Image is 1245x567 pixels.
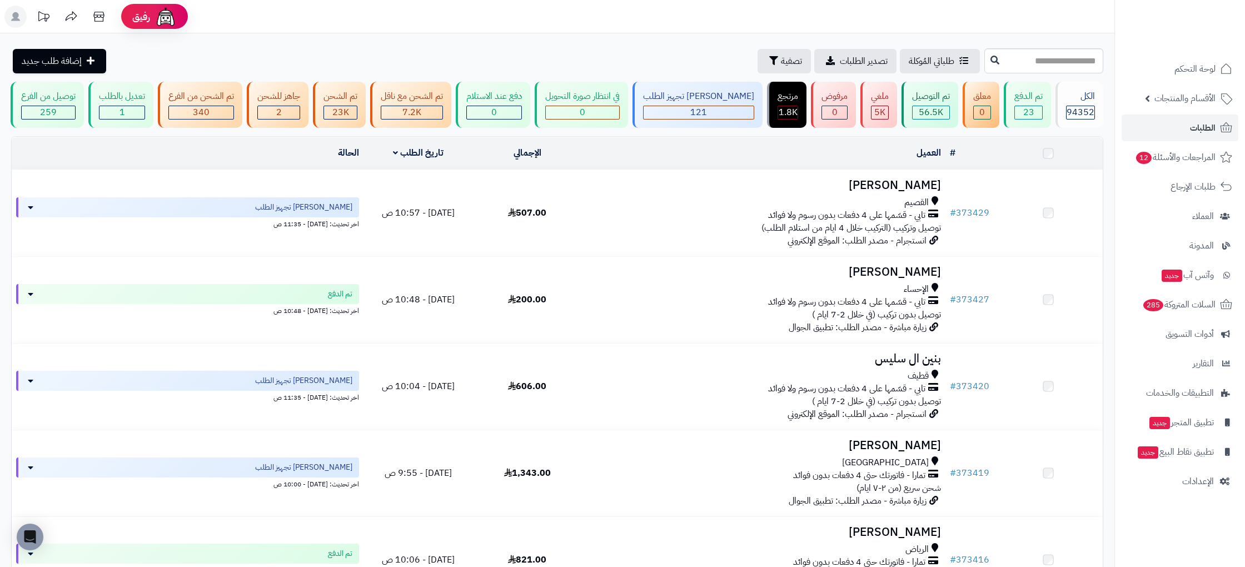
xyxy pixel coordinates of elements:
[22,54,82,68] span: إضافة طلب جديد
[778,106,798,119] div: 1807
[16,217,359,229] div: اخر تحديث: [DATE] - 11:35 ص
[255,462,352,473] span: [PERSON_NAME] تجهيز الطلب
[812,308,941,321] span: توصيل بدون تركيب (في خلال 2-7 ايام )
[86,82,156,128] a: تعديل بالطلب 1
[1122,115,1238,141] a: الطلبات
[586,179,941,192] h3: [PERSON_NAME]
[1122,350,1238,377] a: التقارير
[17,524,43,550] div: Open Intercom Messenger
[758,49,811,73] button: تصفية
[1137,444,1214,460] span: تطبيق نقاط البيع
[454,82,532,128] a: دفع عند الاستلام 0
[504,466,551,480] span: 1,343.00
[381,90,443,103] div: تم الشحن مع ناقل
[1122,468,1238,495] a: الإعدادات
[467,106,521,119] div: 0
[1193,356,1214,371] span: التقارير
[1122,173,1238,200] a: طلبات الإرجاع
[1138,446,1158,459] span: جديد
[155,6,177,28] img: ai-face.png
[257,90,300,103] div: جاهز للشحن
[402,106,421,119] span: 7.2K
[393,146,444,160] a: تاريخ الطلب
[788,234,927,247] span: انستجرام - مصدر الطلب: الموقع الإلكتروني
[22,106,75,119] div: 259
[514,146,541,160] a: الإجمالي
[311,82,368,128] a: تم الشحن 23K
[1067,106,1094,119] span: 94352
[950,146,955,160] a: #
[1154,91,1216,106] span: الأقسام والمنتجات
[1192,208,1214,224] span: العملاء
[1136,152,1152,165] span: 12
[644,106,754,119] div: 121
[338,146,359,160] a: الحالة
[950,206,956,220] span: #
[904,196,929,209] span: القصيم
[586,352,941,365] h3: بنين ال سليس
[874,106,885,119] span: 5K
[1066,90,1095,103] div: الكل
[1142,297,1216,312] span: السلات المتروكة
[466,90,522,103] div: دفع عند الاستلام
[821,90,848,103] div: مرفوض
[258,106,300,119] div: 2
[1171,179,1216,195] span: طلبات الإرجاع
[21,90,76,103] div: توصيل من الفرع
[382,293,455,306] span: [DATE] - 10:48 ص
[328,289,352,300] span: تم الدفع
[919,106,943,119] span: 56.5K
[960,82,1002,128] a: معلق 0
[768,209,925,222] span: تابي - قسّمها على 4 دفعات بدون رسوم ولا فوائد
[1182,474,1214,489] span: الإعدادات
[912,90,950,103] div: تم التوصيل
[909,54,954,68] span: طلباتي المُوكلة
[779,106,798,119] span: 1.8K
[900,49,980,73] a: طلباتي المُوكلة
[1122,321,1238,347] a: أدوات التسويق
[546,106,619,119] div: 0
[778,90,798,103] div: مرتجع
[1169,26,1234,49] img: logo-2.png
[16,391,359,402] div: اخر تحديث: [DATE] - 11:35 ص
[1002,82,1053,128] a: تم الدفع 23
[29,6,57,31] a: تحديثات المنصة
[871,106,888,119] div: 4954
[768,382,925,395] span: تابي - قسّمها على 4 دفعات بدون رسوم ولا فوائد
[1190,120,1216,136] span: الطلبات
[793,469,925,482] span: تمارا - فاتورتك حتى 4 دفعات بدون فوائد
[245,82,311,128] a: جاهز للشحن 2
[40,106,57,119] span: 259
[119,106,125,119] span: 1
[1122,144,1238,171] a: المراجعات والأسئلة12
[276,106,282,119] span: 2
[324,106,357,119] div: 23040
[1174,61,1216,77] span: لوحة التحكم
[586,526,941,539] h3: [PERSON_NAME]
[974,106,990,119] div: 0
[789,494,927,508] span: زيارة مباشرة - مصدر الطلب: تطبيق الجوال
[1122,203,1238,230] a: العملاء
[368,82,454,128] a: تم الشحن مع ناقل 7.2K
[1122,56,1238,82] a: لوحة التحكم
[950,206,989,220] a: #373429
[822,106,847,119] div: 0
[1053,82,1105,128] a: الكل94352
[382,553,455,566] span: [DATE] - 10:06 ص
[690,106,707,119] span: 121
[908,370,929,382] span: قطيف
[905,543,929,556] span: الرياض
[168,90,234,103] div: تم الشحن من الفرع
[132,10,150,23] span: رفيق
[508,206,546,220] span: 507.00
[950,553,956,566] span: #
[1148,415,1214,430] span: تطبيق المتجر
[193,106,210,119] span: 340
[840,54,888,68] span: تصدير الطلبات
[1166,326,1214,342] span: أدوات التسويق
[871,90,889,103] div: ملغي
[491,106,497,119] span: 0
[1143,299,1164,312] span: 285
[8,82,86,128] a: توصيل من الفرع 259
[1122,291,1238,318] a: السلات المتروكة285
